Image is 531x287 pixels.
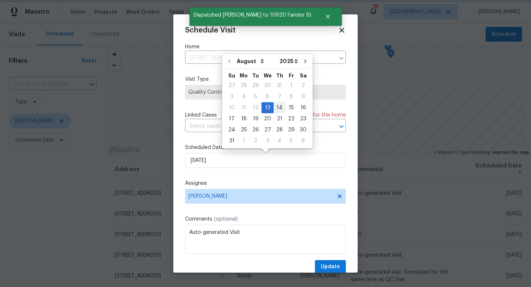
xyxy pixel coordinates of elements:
[336,121,347,132] button: Open
[297,124,309,135] div: Sat Aug 30 2025
[190,7,316,23] span: Dispatched [PERSON_NAME] to 10920 Fandor St
[185,144,346,151] label: Scheduled Date
[274,91,285,102] div: Thu Aug 07 2025
[238,103,250,113] div: 11
[274,125,285,135] div: 28
[238,102,250,113] div: Mon Aug 11 2025
[226,135,238,146] div: Sun Aug 31 2025
[250,114,261,124] div: 19
[250,124,261,135] div: Tue Aug 26 2025
[285,80,297,91] div: 1
[250,91,261,102] div: Tue Aug 05 2025
[238,80,250,91] div: 28
[321,262,340,272] span: Update
[261,80,274,91] div: Wed Jul 30 2025
[261,125,274,135] div: 27
[285,80,297,91] div: Fri Aug 01 2025
[226,103,238,113] div: 10
[214,217,238,222] span: (optional)
[289,73,294,78] abbr: Friday
[276,73,283,78] abbr: Thursday
[261,136,274,146] div: 3
[338,26,346,34] span: Close
[285,102,297,113] div: Fri Aug 15 2025
[297,103,309,113] div: 16
[238,91,250,102] div: 4
[264,73,272,78] abbr: Wednesday
[250,113,261,124] div: Tue Aug 19 2025
[235,56,278,67] select: Month
[274,136,285,146] div: 4
[285,113,297,124] div: Fri Aug 22 2025
[185,180,346,187] label: Assignee
[297,80,309,91] div: 2
[238,113,250,124] div: Mon Aug 18 2025
[261,103,274,113] div: 13
[261,91,274,102] div: 6
[261,124,274,135] div: Wed Aug 27 2025
[188,193,333,199] span: [PERSON_NAME]
[185,225,346,254] textarea: Auto-generated Visit
[185,121,325,132] input: Select cases
[226,91,238,102] div: 3
[297,113,309,124] div: Sat Aug 23 2025
[261,102,274,113] div: Wed Aug 13 2025
[250,80,261,91] div: Tue Jul 29 2025
[297,80,309,91] div: Sat Aug 02 2025
[240,73,248,78] abbr: Monday
[224,54,235,69] button: Go to previous month
[185,43,346,51] label: Home
[185,111,217,119] span: Linked Cases
[274,124,285,135] div: Thu Aug 28 2025
[228,73,235,78] abbr: Sunday
[300,73,307,78] abbr: Saturday
[250,135,261,146] div: Tue Sep 02 2025
[274,113,285,124] div: Thu Aug 21 2025
[274,103,285,113] div: 14
[238,114,250,124] div: 18
[185,153,346,168] input: M/D/YYYY
[297,91,309,102] div: Sat Aug 09 2025
[285,124,297,135] div: Fri Aug 29 2025
[185,215,346,223] label: Comments
[226,102,238,113] div: Sun Aug 10 2025
[285,103,297,113] div: 15
[285,114,297,124] div: 22
[297,91,309,102] div: 9
[300,54,311,69] button: Go to next month
[297,114,309,124] div: 23
[188,89,343,96] span: Quality Control
[285,91,297,102] div: Fri Aug 08 2025
[226,91,238,102] div: Sun Aug 03 2025
[238,136,250,146] div: 1
[315,260,346,274] button: Update
[297,125,309,135] div: 30
[274,102,285,113] div: Thu Aug 14 2025
[274,91,285,102] div: 7
[250,91,261,102] div: 5
[238,91,250,102] div: Mon Aug 04 2025
[274,80,285,91] div: 31
[238,124,250,135] div: Mon Aug 25 2025
[226,113,238,124] div: Sun Aug 17 2025
[250,80,261,91] div: 29
[226,80,238,91] div: 27
[285,136,297,146] div: 5
[261,91,274,102] div: Wed Aug 06 2025
[226,136,238,146] div: 31
[274,135,285,146] div: Thu Sep 04 2025
[297,102,309,113] div: Sat Aug 16 2025
[261,135,274,146] div: Wed Sep 03 2025
[274,80,285,91] div: Thu Jul 31 2025
[226,80,238,91] div: Sun Jul 27 2025
[238,135,250,146] div: Mon Sep 01 2025
[252,73,259,78] abbr: Tuesday
[285,135,297,146] div: Fri Sep 05 2025
[226,125,238,135] div: 24
[250,102,261,113] div: Tue Aug 12 2025
[261,80,274,91] div: 30
[261,113,274,124] div: Wed Aug 20 2025
[278,56,300,67] select: Year
[185,52,335,64] input: Enter in an address
[285,91,297,102] div: 8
